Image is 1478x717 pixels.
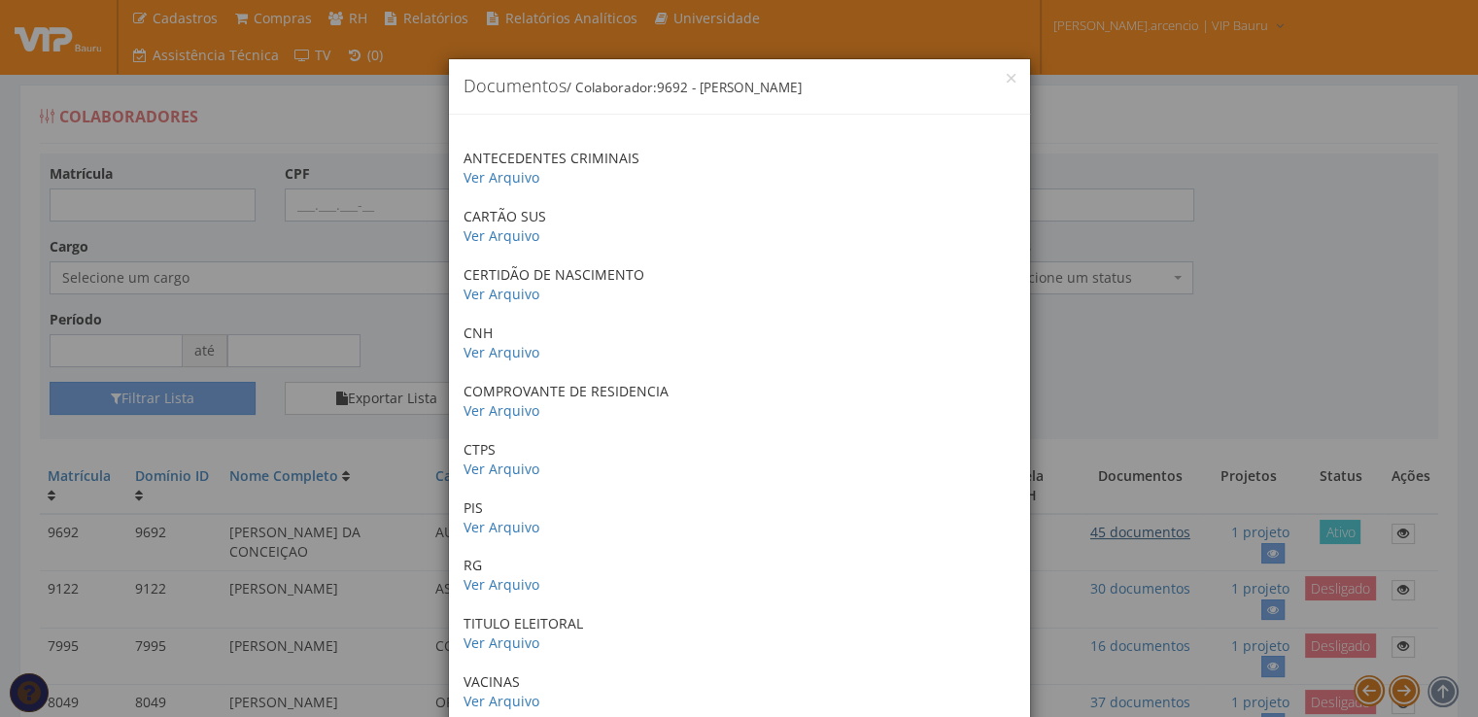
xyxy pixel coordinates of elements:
[464,401,539,420] a: Ver Arquivo
[464,324,1015,362] p: CNH
[567,79,802,96] small: / Colaborador:
[464,692,539,710] a: Ver Arquivo
[464,556,1015,595] p: RG
[464,265,1015,304] p: CERTIDÃO DE NASCIMENTO
[464,168,539,187] a: Ver Arquivo
[464,74,1015,99] h4: Documentos
[464,575,539,594] a: Ver Arquivo
[464,518,539,536] a: Ver Arquivo
[464,672,1015,711] p: VACINAS
[464,633,539,652] a: Ver Arquivo
[464,498,1015,537] p: PIS
[464,285,539,303] a: Ver Arquivo
[464,460,539,478] a: Ver Arquivo
[464,149,1015,188] p: ANTECEDENTES CRIMINAIS
[1007,74,1015,83] button: Close
[464,226,539,245] a: Ver Arquivo
[464,207,1015,246] p: CARTÃO SUS
[464,440,1015,479] p: CTPS
[464,614,1015,653] p: TITULO ELEITORAL
[464,343,539,361] a: Ver Arquivo
[464,382,1015,421] p: COMPROVANTE DE RESIDENCIA
[657,79,802,96] span: 9692 - [PERSON_NAME]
